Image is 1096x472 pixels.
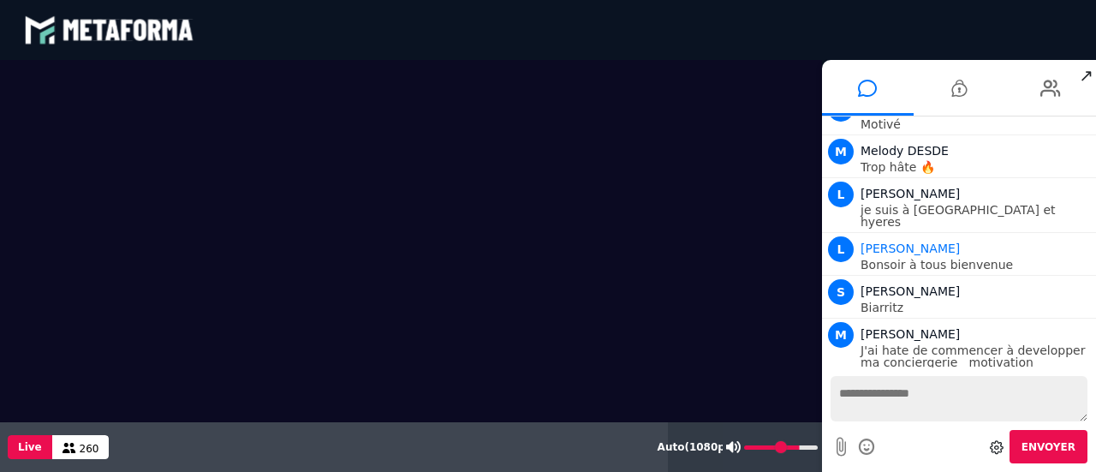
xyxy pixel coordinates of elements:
[861,344,1092,380] p: J'ai hate de commencer à developper ma conciergerie motivation +++++++++++++
[861,144,949,158] span: Melody DESDE
[861,242,960,255] span: Animateur
[828,182,854,207] span: L
[861,284,960,298] span: [PERSON_NAME]
[828,236,854,262] span: L
[861,302,1092,314] p: Biarritz
[861,204,1092,228] p: je suis à [GEOGRAPHIC_DATA] et hyeres
[828,139,854,164] span: M
[80,443,99,455] span: 260
[861,118,1092,130] p: Motivé
[654,422,734,472] button: Auto(1080p)
[1010,430,1087,463] button: Envoyer
[8,435,52,459] button: Live
[861,161,1092,173] p: Trop hâte 🔥
[861,187,960,200] span: [PERSON_NAME]
[1076,60,1096,91] span: ↗
[828,322,854,348] span: M
[828,279,854,305] span: S
[658,441,730,453] span: Auto ( 1080 p)
[861,259,1092,271] p: Bonsoir à tous bienvenue
[1022,441,1075,453] span: Envoyer
[861,327,960,341] span: [PERSON_NAME]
